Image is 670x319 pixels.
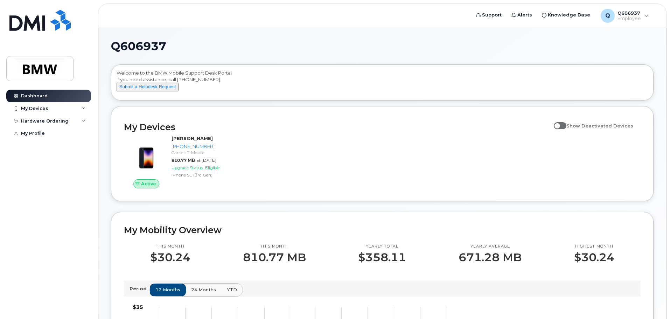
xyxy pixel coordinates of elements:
div: [PHONE_NUMBER] [172,143,244,150]
span: Q606937 [111,41,166,51]
span: Upgrade Status: [172,165,204,170]
p: 810.77 MB [243,251,306,264]
p: Period [130,285,149,292]
p: $358.11 [358,251,406,264]
span: 810.77 MB [172,158,195,163]
img: image20231002-3703462-1angbar.jpeg [130,139,163,172]
p: Highest month [574,244,614,249]
input: Show Deactivated Devices [554,119,559,125]
p: This month [243,244,306,249]
p: 671.28 MB [459,251,522,264]
a: Submit a Helpdesk Request [117,84,179,89]
iframe: Messenger Launcher [640,289,665,314]
p: This month [150,244,190,249]
a: Active[PERSON_NAME][PHONE_NUMBER]Carrier: T-Mobile810.77 MBat [DATE]Upgrade Status:EligibleiPhone... [124,135,247,188]
button: Submit a Helpdesk Request [117,83,179,91]
strong: [PERSON_NAME] [172,136,213,141]
span: Eligible [205,165,220,170]
span: YTD [227,286,237,293]
span: 24 months [191,286,216,293]
h2: My Devices [124,122,550,132]
span: Show Deactivated Devices [566,123,633,129]
p: $30.24 [150,251,190,264]
div: iPhone SE (3rd Gen) [172,172,244,178]
div: Welcome to the BMW Mobile Support Desk Portal If you need assistance, call [PHONE_NUMBER]. [117,70,648,98]
p: Yearly average [459,244,522,249]
tspan: $35 [133,304,143,310]
span: at [DATE] [196,158,216,163]
div: Carrier: T-Mobile [172,150,244,155]
span: Active [141,180,156,187]
p: $30.24 [574,251,614,264]
h2: My Mobility Overview [124,225,641,235]
p: Yearly total [358,244,406,249]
